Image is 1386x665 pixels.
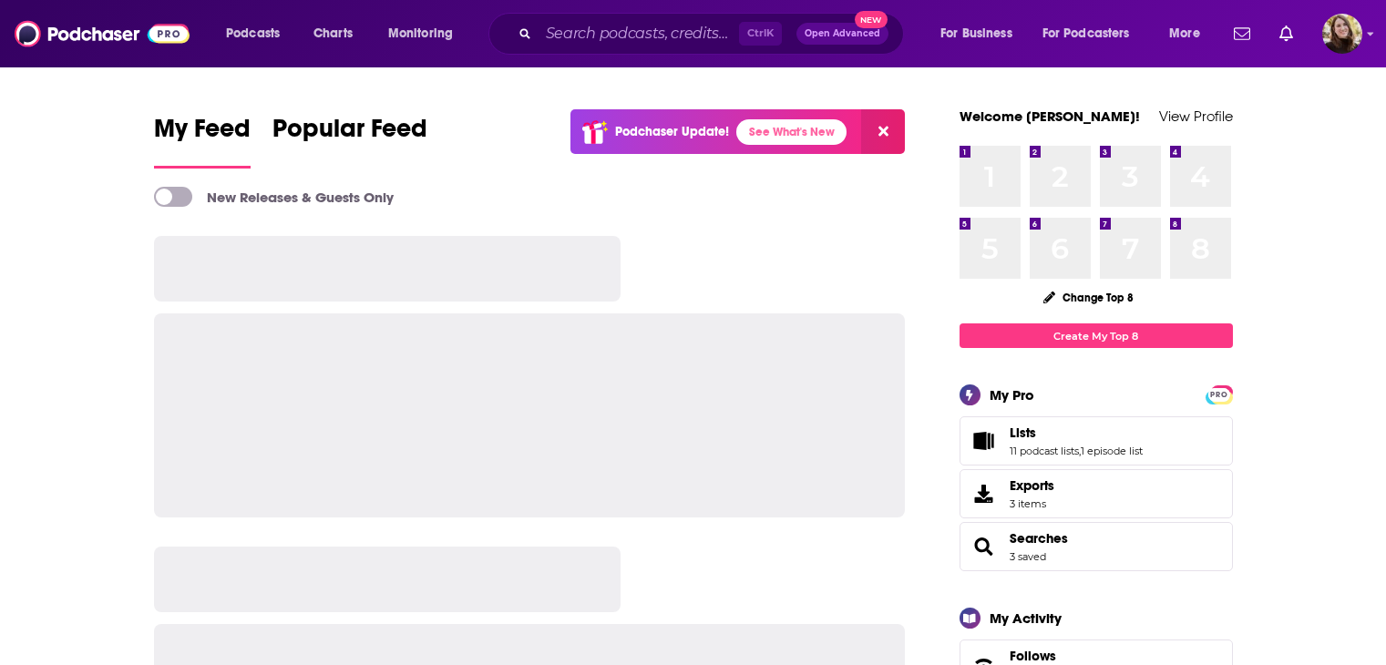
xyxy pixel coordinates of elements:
[1032,286,1145,309] button: Change Top 8
[213,19,303,48] button: open menu
[1322,14,1362,54] span: Logged in as katiefuchs
[313,21,353,46] span: Charts
[388,21,453,46] span: Monitoring
[1081,445,1143,457] a: 1 episode list
[1322,14,1362,54] button: Show profile menu
[928,19,1035,48] button: open menu
[796,23,888,45] button: Open AdvancedNew
[1156,19,1223,48] button: open menu
[1169,21,1200,46] span: More
[154,187,394,207] a: New Releases & Guests Only
[272,113,427,169] a: Popular Feed
[1010,550,1046,563] a: 3 saved
[226,21,280,46] span: Podcasts
[940,21,1012,46] span: For Business
[1010,425,1143,441] a: Lists
[1272,18,1300,49] a: Show notifications dropdown
[1208,387,1230,401] a: PRO
[966,534,1002,559] a: Searches
[1079,445,1081,457] span: ,
[375,19,477,48] button: open menu
[615,124,729,139] p: Podchaser Update!
[960,416,1233,465] span: Lists
[990,386,1034,404] div: My Pro
[966,481,1002,506] span: Exports
[966,428,1002,454] a: Lists
[302,19,364,48] a: Charts
[1010,477,1054,494] span: Exports
[960,522,1233,571] span: Searches
[1010,445,1079,457] a: 11 podcast lists
[1010,530,1068,547] a: Searches
[736,119,847,145] a: See What's New
[805,29,880,38] span: Open Advanced
[960,323,1233,348] a: Create My Top 8
[1031,19,1156,48] button: open menu
[154,113,251,155] span: My Feed
[15,16,190,51] img: Podchaser - Follow, Share and Rate Podcasts
[539,19,739,48] input: Search podcasts, credits, & more...
[960,107,1140,125] a: Welcome [PERSON_NAME]!
[1010,497,1054,510] span: 3 items
[990,609,1062,627] div: My Activity
[1010,425,1036,441] span: Lists
[272,113,427,155] span: Popular Feed
[1042,21,1130,46] span: For Podcasters
[960,469,1233,518] a: Exports
[1208,388,1230,402] span: PRO
[1010,648,1180,664] a: Follows
[1227,18,1258,49] a: Show notifications dropdown
[1159,107,1233,125] a: View Profile
[154,113,251,169] a: My Feed
[1010,648,1056,664] span: Follows
[506,13,921,55] div: Search podcasts, credits, & more...
[739,22,782,46] span: Ctrl K
[1322,14,1362,54] img: User Profile
[855,11,888,28] span: New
